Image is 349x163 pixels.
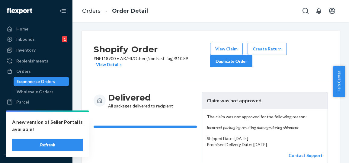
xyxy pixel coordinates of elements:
[4,139,69,149] a: Reporting
[207,114,323,131] p: The claim was not approved for the following reason:
[4,45,69,55] a: Inventory
[207,136,323,142] p: Shipped Date: [DATE]
[12,139,83,151] button: Refresh
[17,78,55,85] div: Ecommerce Orders
[210,43,243,55] button: View Claim
[12,118,83,133] p: A new version of Seller Portal is available!
[326,5,338,17] button: Open account menu
[120,56,174,61] span: AK/HI/Other (Non Fast Tag)
[207,125,323,131] em: Incorrect packaging resulting damage during shipment.
[17,89,53,95] div: Wholesale Orders
[7,8,32,14] img: Flexport logo
[108,92,173,109] div: All packages delivered to recipient
[4,129,69,138] a: Returns
[16,99,29,105] div: Parcel
[94,56,210,68] p: # NF118900 / $10.89
[14,77,69,86] a: Ecommerce Orders
[215,58,247,64] div: Duplicate Order
[207,142,323,148] p: Promised Delivery Date: [DATE]
[16,36,35,42] div: Inbounds
[82,8,101,14] a: Orders
[16,26,28,32] div: Home
[4,108,69,118] a: Freight
[4,24,69,34] a: Home
[299,5,312,17] button: Open Search Box
[117,56,119,61] span: •
[112,8,148,14] a: Order Detail
[62,36,67,42] div: 1
[333,66,345,97] button: Help Center
[16,47,36,53] div: Inventory
[57,5,69,17] button: Close Navigation
[77,2,153,20] ol: breadcrumbs
[202,92,328,109] header: Claim was not approved
[289,153,323,158] a: Contact Support
[4,118,69,128] a: Prep
[14,87,69,97] a: Wholesale Orders
[94,62,122,68] button: View Details
[4,66,69,76] a: Orders
[108,92,173,103] h3: Delivered
[4,56,69,66] a: Replenishments
[4,97,69,107] a: Parcel
[94,43,210,56] h2: Shopify Order
[248,43,287,55] button: Create Return
[4,34,69,44] a: Inbounds1
[210,55,252,67] button: Duplicate Order
[16,68,31,74] div: Orders
[313,5,325,17] button: Open notifications
[16,110,31,116] div: Freight
[16,58,48,64] div: Replenishments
